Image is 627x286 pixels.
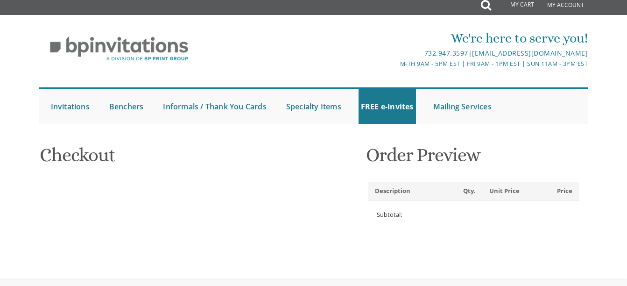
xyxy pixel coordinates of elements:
h1: Checkout [40,145,359,172]
a: Invitations [49,89,92,124]
a: Specialty Items [284,89,344,124]
div: Price [527,186,579,195]
div: Qty. [456,186,474,195]
a: 732.947.3597 [424,49,468,57]
div: Description [368,186,456,195]
iframe: chat widget [588,249,618,277]
a: Informals / Thank You Cards [161,89,268,124]
div: We're here to serve you! [223,29,588,48]
a: Benchers [107,89,146,124]
img: BP Invitation Loft [39,29,199,68]
a: [EMAIL_ADDRESS][DOMAIN_NAME] [472,49,588,57]
h1: Order Preview [366,145,581,172]
div: M-Th 9am - 5pm EST | Fri 9am - 1pm EST | Sun 11am - 3pm EST [223,59,588,69]
div: Unit Price [473,186,526,195]
span: Subtotal: [377,210,402,219]
a: FREE e-Invites [359,89,416,124]
div: | [223,48,588,59]
a: Mailing Services [431,89,494,124]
